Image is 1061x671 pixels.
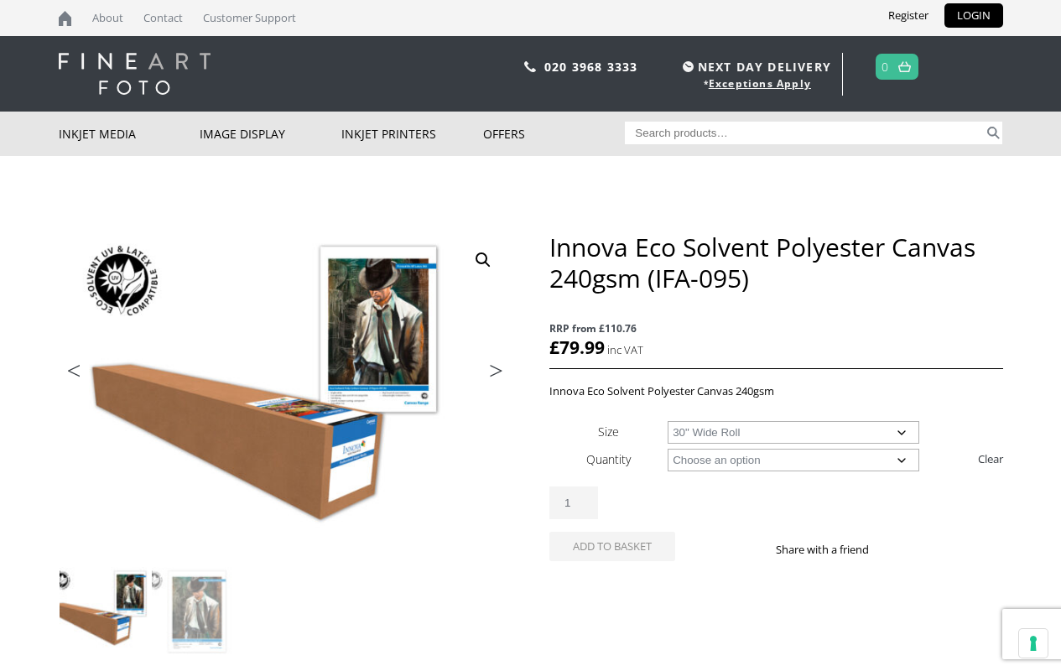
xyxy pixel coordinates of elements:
img: basket.svg [898,61,911,72]
p: Innova Eco Solvent Polyester Canvas 240gsm [549,382,1002,401]
a: Inkjet Printers [341,112,483,156]
a: LOGIN [944,3,1003,28]
img: time.svg [683,61,694,72]
button: Search [984,122,1003,144]
label: Size [598,424,619,440]
a: Exceptions Apply [709,76,811,91]
input: Search products… [625,122,984,144]
button: Your consent preferences for tracking technologies [1019,629,1048,658]
img: phone.svg [524,61,536,72]
h1: Innova Eco Solvent Polyester Canvas 240gsm (IFA-095) [549,231,1002,294]
a: View full-screen image gallery [468,245,498,275]
img: twitter sharing button [909,543,923,556]
span: £ [549,335,559,359]
bdi: 79.99 [549,335,605,359]
a: Inkjet Media [59,112,200,156]
a: Register [876,3,941,28]
a: Offers [483,112,625,156]
input: Product quantity [549,486,598,519]
span: NEXT DAY DELIVERY [679,57,831,76]
img: logo-white.svg [59,53,211,95]
button: Add to basket [549,532,675,561]
a: 020 3968 3333 [544,59,638,75]
a: Image Display [200,112,341,156]
img: Innova Eco Solvent Polyester Canvas 240gsm (IFA-095) [60,567,150,658]
a: Clear options [978,445,1003,472]
p: Share with a friend [776,540,889,559]
label: Quantity [586,451,631,467]
img: Innova Eco Solvent Polyester Canvas 240gsm (IFA-095) [59,231,512,566]
img: email sharing button [929,543,943,556]
img: Innova Eco Solvent Polyester Canvas 240gsm (IFA-095) - Image 2 [152,567,242,658]
a: 0 [882,55,889,79]
span: RRP from £110.76 [549,319,1002,338]
img: facebook sharing button [889,543,902,556]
